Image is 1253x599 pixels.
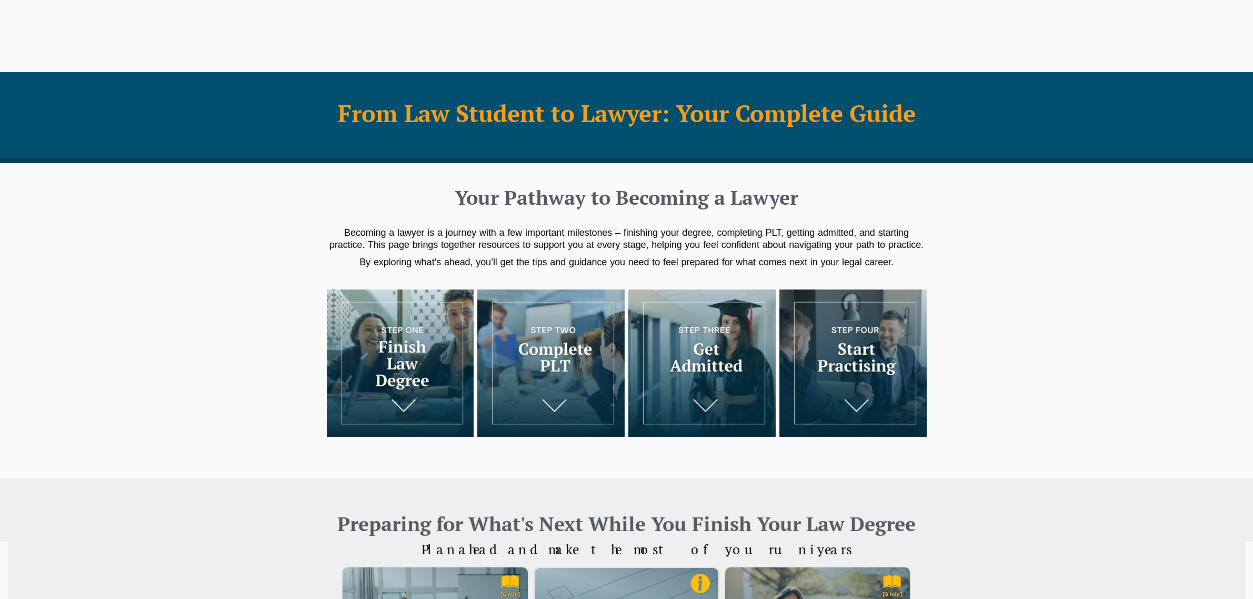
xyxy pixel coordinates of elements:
span: Becoming a lawyer is a journey with a few important milestones – finishing your degree, completin... [329,227,924,250]
span: years [817,541,852,558]
span: uni [774,541,817,558]
h2: Preparing for What's Next While You Finish Your Law Degree [327,511,927,537]
h2: Your Pathway to Becoming a Lawyer [332,184,921,211]
span: ahead and make the most of your [458,541,774,558]
h1: From Law Student to Lawyer: Your Complete Guide​ [332,100,921,126]
span: By exploring what’s ahead, you’ll get the tips and guidance you need to feel prepared for what co... [359,257,894,267]
span: Plan [422,541,852,558]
